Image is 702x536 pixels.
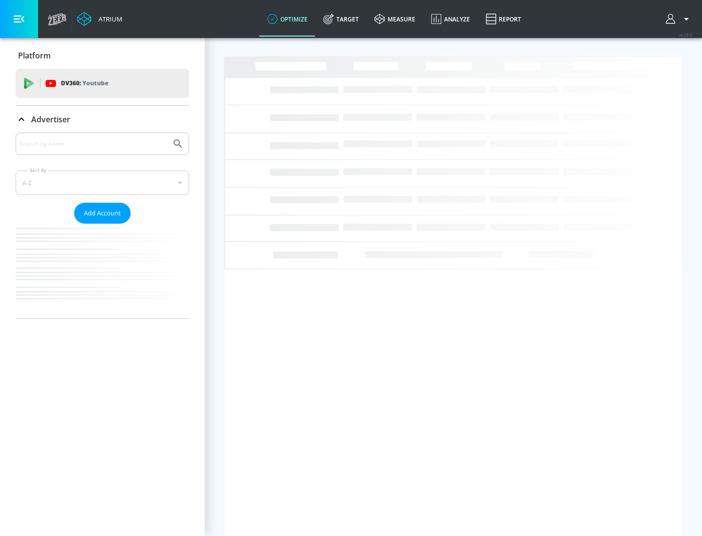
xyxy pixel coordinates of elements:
div: Platform [16,42,189,69]
a: Report [478,1,529,37]
a: measure [367,1,423,37]
a: Target [315,1,367,37]
div: Advertiser [16,133,189,318]
span: v 4.28.0 [679,32,692,38]
nav: list of Advertiser [16,224,189,318]
p: Platform [18,50,51,61]
p: Advertiser [31,114,70,125]
div: A-Z [16,171,189,195]
label: Sort By [28,167,49,173]
div: Advertiser [16,106,189,133]
a: Atrium [77,12,122,26]
p: Youtube [82,78,108,88]
div: Atrium [95,15,122,23]
div: DV360: Youtube [16,69,189,98]
span: Add Account [84,208,121,219]
button: Add Account [74,203,131,224]
a: Analyze [423,1,478,37]
a: optimize [259,1,315,37]
p: DV360: [61,78,108,89]
input: Search by name [19,137,167,150]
